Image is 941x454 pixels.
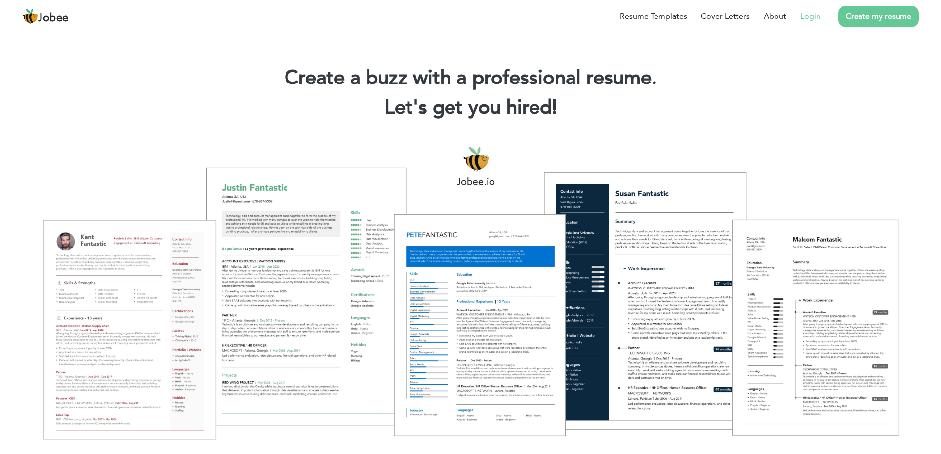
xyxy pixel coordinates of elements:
[15,65,926,91] h1: Create a buzz with a professional resume.
[22,8,38,24] img: jobee.io
[22,8,69,24] a: Jobee
[38,13,69,24] span: Jobee
[620,10,687,22] a: Resume Templates
[800,10,820,22] a: Login
[552,94,557,121] span: |
[838,6,919,27] a: Create my resume
[15,95,926,121] h2: Let's
[701,10,750,22] a: Cover Letters
[764,10,786,22] a: About
[433,94,557,121] span: get you hired!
